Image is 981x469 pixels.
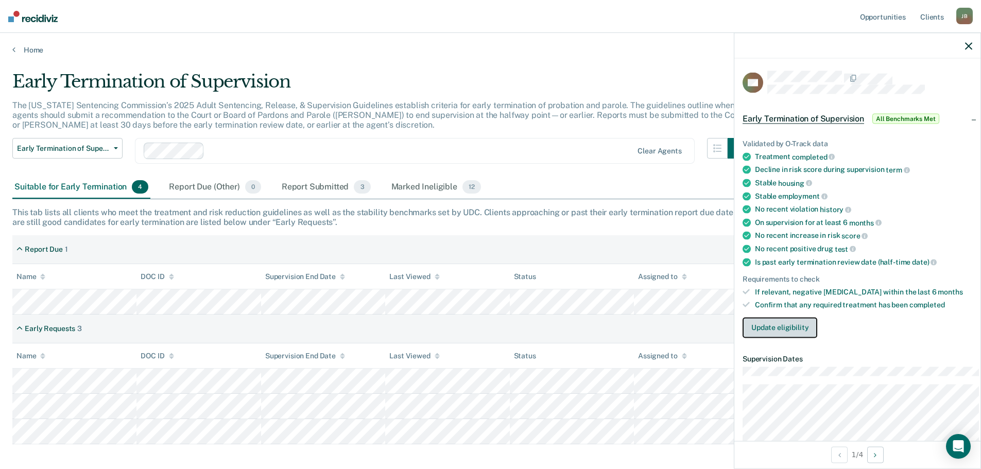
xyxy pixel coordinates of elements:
[167,176,263,199] div: Report Due (Other)
[743,275,972,284] div: Requirements to check
[280,176,373,199] div: Report Submitted
[638,272,686,281] div: Assigned to
[514,272,536,281] div: Status
[638,352,686,360] div: Assigned to
[755,179,972,188] div: Stable
[16,272,45,281] div: Name
[65,245,68,254] div: 1
[734,102,980,135] div: Early Termination of SupervisionAll Benchmarks Met
[16,352,45,360] div: Name
[755,205,972,214] div: No recent violation
[755,152,972,161] div: Treatment
[132,180,148,194] span: 4
[77,324,82,333] div: 3
[141,352,174,360] div: DOC ID
[265,352,345,360] div: Supervision End Date
[743,114,864,124] span: Early Termination of Supervision
[755,165,972,175] div: Decline in risk score during supervision
[778,179,812,187] span: housing
[831,446,848,463] button: Previous Opportunity
[265,272,345,281] div: Supervision End Date
[755,288,972,297] div: If relevant, negative [MEDICAL_DATA] within the last 6
[886,166,909,174] span: term
[867,446,884,463] button: Next Opportunity
[389,352,439,360] div: Last Viewed
[17,144,110,153] span: Early Termination of Supervision
[743,354,972,363] dt: Supervision Dates
[514,352,536,360] div: Status
[755,300,972,309] div: Confirm that any required treatment has been
[835,245,856,253] span: test
[245,180,261,194] span: 0
[734,441,980,468] div: 1 / 4
[946,434,971,459] div: Open Intercom Messenger
[12,207,969,227] div: This tab lists all clients who meet the treatment and risk reduction guidelines as well as the st...
[743,317,817,338] button: Update eligibility
[849,218,882,227] span: months
[12,45,969,55] a: Home
[389,176,483,199] div: Marked Ineligible
[462,180,481,194] span: 12
[956,8,973,24] div: J B
[841,232,868,240] span: score
[12,71,748,100] div: Early Termination of Supervision
[755,245,972,254] div: No recent positive drug
[12,176,150,199] div: Suitable for Early Termination
[141,272,174,281] div: DOC ID
[909,300,945,308] span: completed
[389,272,439,281] div: Last Viewed
[12,100,745,130] p: The [US_STATE] Sentencing Commission’s 2025 Adult Sentencing, Release, & Supervision Guidelines e...
[778,192,827,200] span: employment
[354,180,370,194] span: 3
[755,218,972,227] div: On supervision for at least 6
[25,324,75,333] div: Early Requests
[8,11,58,22] img: Recidiviz
[872,114,939,124] span: All Benchmarks Met
[755,231,972,240] div: No recent increase in risk
[912,258,937,266] span: date)
[755,192,972,201] div: Stable
[820,205,851,214] span: history
[792,152,835,161] span: completed
[755,257,972,267] div: Is past early termination review date (half-time
[743,140,972,148] div: Validated by O-Track data
[938,288,962,296] span: months
[25,245,63,254] div: Report Due
[638,147,681,155] div: Clear agents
